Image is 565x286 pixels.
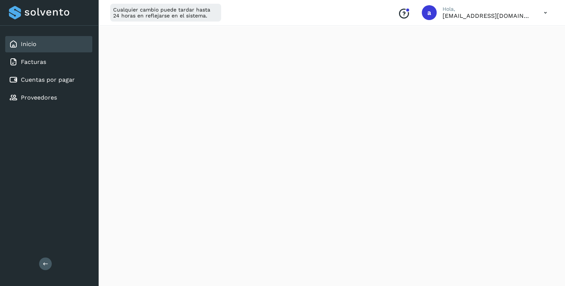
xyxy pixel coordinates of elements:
[5,36,92,52] div: Inicio
[5,72,92,88] div: Cuentas por pagar
[21,58,46,65] a: Facturas
[443,6,532,12] p: Hola,
[21,76,75,83] a: Cuentas por pagar
[5,90,92,106] div: Proveedores
[21,94,57,101] a: Proveedores
[443,12,532,19] p: antoniovillagomezmtz@gmail.com
[21,40,36,48] a: Inicio
[110,4,221,22] div: Cualquier cambio puede tardar hasta 24 horas en reflejarse en el sistema.
[5,54,92,70] div: Facturas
